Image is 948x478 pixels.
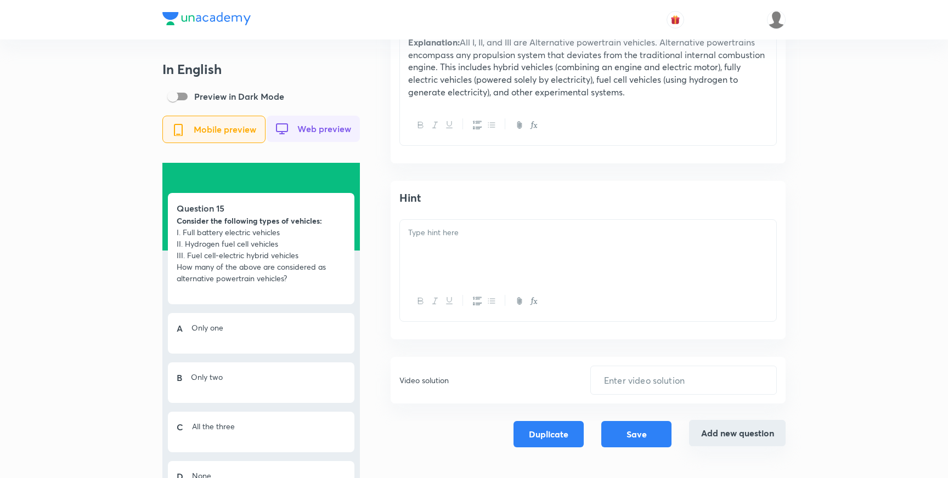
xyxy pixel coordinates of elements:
[667,11,684,29] button: avatar
[194,124,256,134] span: Mobile preview
[513,421,584,447] button: Duplicate
[408,36,460,48] strong: Explanation:
[177,261,346,284] p: How many of the above are considered as alternative powertrain vehicles?
[191,371,223,383] p: Only two
[192,420,235,432] p: All the three
[670,15,680,25] img: avatar
[194,90,284,103] p: Preview in Dark Mode
[297,124,351,134] span: Web preview
[177,238,346,249] p: II. Hydrogen fuel cell vehicles
[177,226,346,238] p: I. Full battery electric vehicles
[601,421,672,447] button: Save
[162,61,360,77] h3: In English
[399,190,777,206] h4: Hint
[408,36,768,99] p: All I, II, and III are Alternative powertrain vehicles. Alternative powertrains encompass any pro...
[162,12,251,25] img: Company Logo
[177,322,183,335] h5: A
[689,420,786,446] button: Add new question
[177,215,322,226] strong: Consider the following types of vehicles:
[191,322,223,333] p: Only one
[399,374,449,386] p: Video solution
[767,10,786,29] img: Ajit
[162,12,251,28] a: Company Logo
[177,202,346,215] h5: Question 15
[177,249,346,261] p: III. Fuel cell-electric hybrid vehicles
[177,420,183,434] h5: C
[591,366,776,394] input: Enter video solution
[177,371,182,384] h5: B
